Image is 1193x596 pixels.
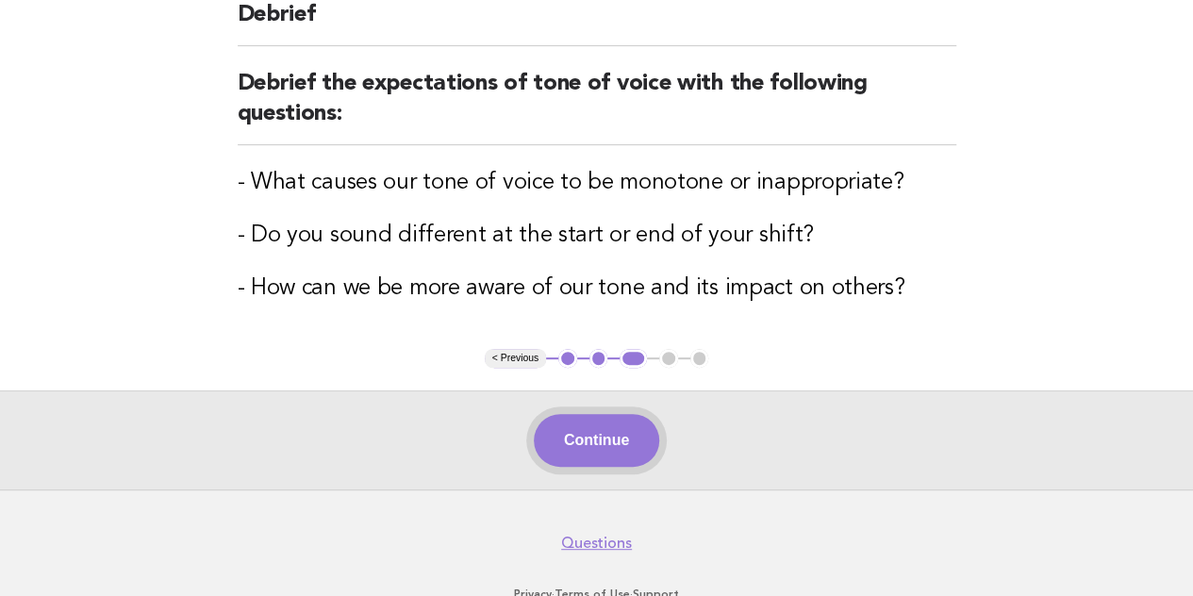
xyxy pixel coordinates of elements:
[589,349,608,368] button: 2
[238,221,956,251] h3: - Do you sound different at the start or end of your shift?
[534,414,659,467] button: Continue
[238,168,956,198] h3: - What causes our tone of voice to be monotone or inappropriate?
[558,349,577,368] button: 1
[238,273,956,304] h3: - How can we be more aware of our tone and its impact on others?
[561,534,632,553] a: Questions
[485,349,546,368] button: < Previous
[238,69,956,145] h2: Debrief the expectations of tone of voice with the following questions:
[620,349,647,368] button: 3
